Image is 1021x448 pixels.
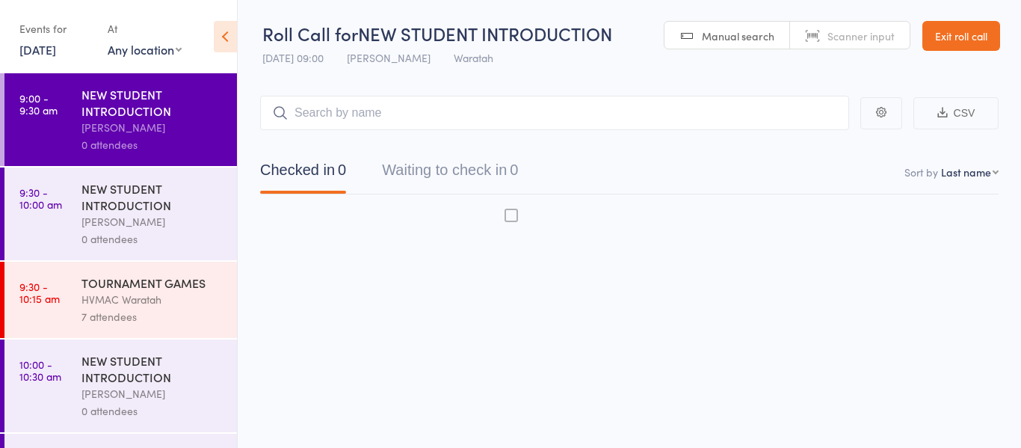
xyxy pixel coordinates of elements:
div: [PERSON_NAME] [81,385,224,402]
div: [PERSON_NAME] [81,213,224,230]
time: 10:00 - 10:30 am [19,358,61,382]
a: Exit roll call [922,21,1000,51]
span: [PERSON_NAME] [347,50,431,65]
div: 7 attendees [81,308,224,325]
span: Waratah [454,50,493,65]
time: 9:30 - 10:00 am [19,186,62,210]
button: Waiting to check in0 [382,154,518,194]
div: 0 [338,162,346,178]
a: [DATE] [19,41,56,58]
span: Roll Call for [262,21,358,46]
span: Manual search [702,28,774,43]
label: Sort by [904,165,938,179]
input: Search by name [260,96,849,130]
a: 10:00 -10:30 amNEW STUDENT INTRODUCTION[PERSON_NAME]0 attendees [4,340,237,432]
a: 9:00 -9:30 amNEW STUDENT INTRODUCTION[PERSON_NAME]0 attendees [4,73,237,166]
div: 0 [510,162,518,178]
div: 0 attendees [81,230,224,248]
div: Events for [19,16,93,41]
button: Checked in0 [260,154,346,194]
a: 9:30 -10:15 amTOURNAMENT GAMESHVMAC Waratah7 attendees [4,262,237,338]
span: [DATE] 09:00 [262,50,324,65]
div: At [108,16,182,41]
div: TOURNAMENT GAMES [81,274,224,291]
div: HVMAC Waratah [81,291,224,308]
span: NEW STUDENT INTRODUCTION [358,21,612,46]
span: Scanner input [827,28,895,43]
time: 9:00 - 9:30 am [19,92,58,116]
div: Last name [941,165,991,179]
div: NEW STUDENT INTRODUCTION [81,180,224,213]
div: Any location [108,41,182,58]
div: 0 attendees [81,136,224,153]
a: 9:30 -10:00 amNEW STUDENT INTRODUCTION[PERSON_NAME]0 attendees [4,168,237,260]
div: NEW STUDENT INTRODUCTION [81,86,224,119]
div: NEW STUDENT INTRODUCTION [81,352,224,385]
time: 9:30 - 10:15 am [19,280,60,304]
button: CSV [913,97,999,129]
div: 0 attendees [81,402,224,420]
div: [PERSON_NAME] [81,119,224,136]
